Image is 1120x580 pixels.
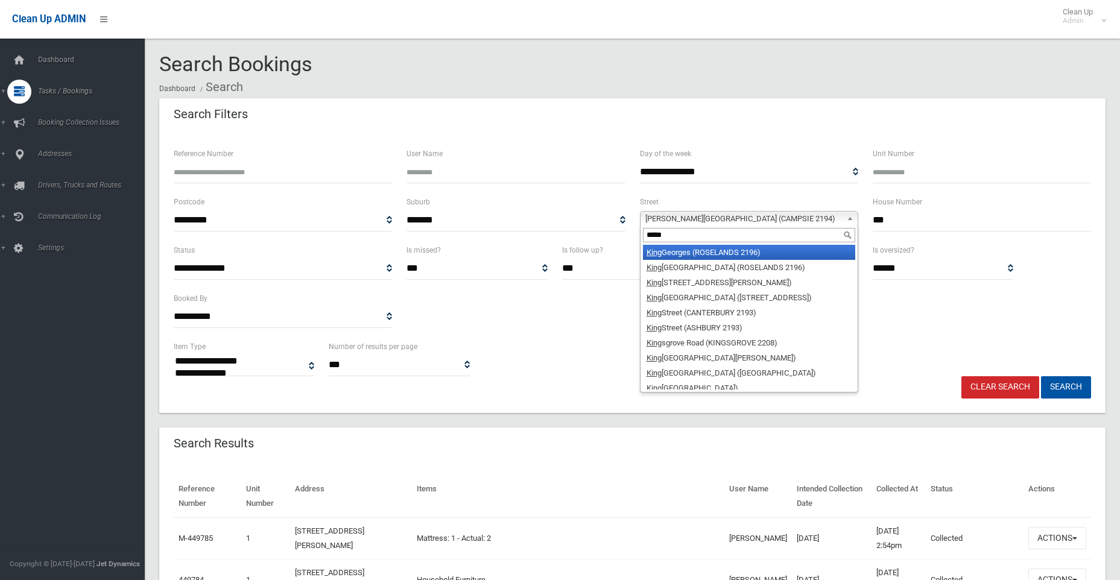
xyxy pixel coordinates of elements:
[647,293,662,302] em: King
[1041,376,1091,399] button: Search
[643,290,855,305] li: [GEOGRAPHIC_DATA] ([STREET_ADDRESS])
[643,380,855,396] li: [GEOGRAPHIC_DATA])
[159,52,312,76] span: Search Bookings
[1057,7,1105,25] span: Clean Up
[643,320,855,335] li: Street (ASHBURY 2193)
[643,335,855,350] li: sgrove Road (KINGSGROVE 2208)
[872,517,926,560] td: [DATE] 2:54pm
[174,340,206,353] label: Item Type
[640,147,691,160] label: Day of the week
[647,338,662,347] em: King
[643,305,855,320] li: Street (CANTERBURY 2193)
[647,278,662,287] em: King
[1024,476,1091,517] th: Actions
[407,244,441,257] label: Is missed?
[873,244,914,257] label: Is oversized?
[643,365,855,380] li: [GEOGRAPHIC_DATA] ([GEOGRAPHIC_DATA])
[926,517,1024,560] td: Collected
[647,248,662,257] em: King
[197,76,243,98] li: Search
[34,150,154,158] span: Addresses
[34,212,154,221] span: Communication Log
[643,350,855,365] li: [GEOGRAPHIC_DATA][PERSON_NAME])
[1028,527,1086,549] button: Actions
[647,263,662,272] em: King
[34,244,154,252] span: Settings
[174,147,233,160] label: Reference Number
[792,517,872,560] td: [DATE]
[290,476,412,517] th: Address
[174,195,204,209] label: Postcode
[643,260,855,275] li: [GEOGRAPHIC_DATA] (ROSELANDS 2196)
[640,195,659,209] label: Street
[562,244,603,257] label: Is follow up?
[647,383,662,392] em: King
[647,308,662,317] em: King
[1063,16,1093,25] small: Admin
[34,87,154,95] span: Tasks / Bookings
[96,560,140,568] strong: Jet Dynamics
[873,147,914,160] label: Unit Number
[643,275,855,290] li: [STREET_ADDRESS][PERSON_NAME])
[792,476,872,517] th: Intended Collection Date
[174,476,241,517] th: Reference Number
[412,476,724,517] th: Items
[926,476,1024,517] th: Status
[179,534,213,543] a: M-449785
[34,181,154,189] span: Drivers, Trucks and Routes
[159,432,268,455] header: Search Results
[10,560,95,568] span: Copyright © [DATE]-[DATE]
[645,212,842,226] span: [PERSON_NAME][GEOGRAPHIC_DATA] (CAMPSIE 2194)
[647,368,662,377] em: King
[12,13,86,25] span: Clean Up ADMIN
[873,195,922,209] label: House Number
[872,476,926,517] th: Collected At
[241,476,290,517] th: Unit Number
[407,195,430,209] label: Suburb
[724,517,792,560] td: [PERSON_NAME]
[295,526,364,550] a: [STREET_ADDRESS][PERSON_NAME]
[647,353,662,362] em: King
[961,376,1039,399] a: Clear Search
[329,340,417,353] label: Number of results per page
[174,292,207,305] label: Booked By
[647,323,662,332] em: King
[241,517,290,560] td: 1
[34,118,154,127] span: Booking Collection Issues
[643,245,855,260] li: Georges (ROSELANDS 2196)
[34,55,154,64] span: Dashboard
[159,84,195,93] a: Dashboard
[407,147,443,160] label: User Name
[174,244,195,257] label: Status
[412,517,724,560] td: Mattress: 1 - Actual: 2
[159,102,262,126] header: Search Filters
[724,476,792,517] th: User Name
